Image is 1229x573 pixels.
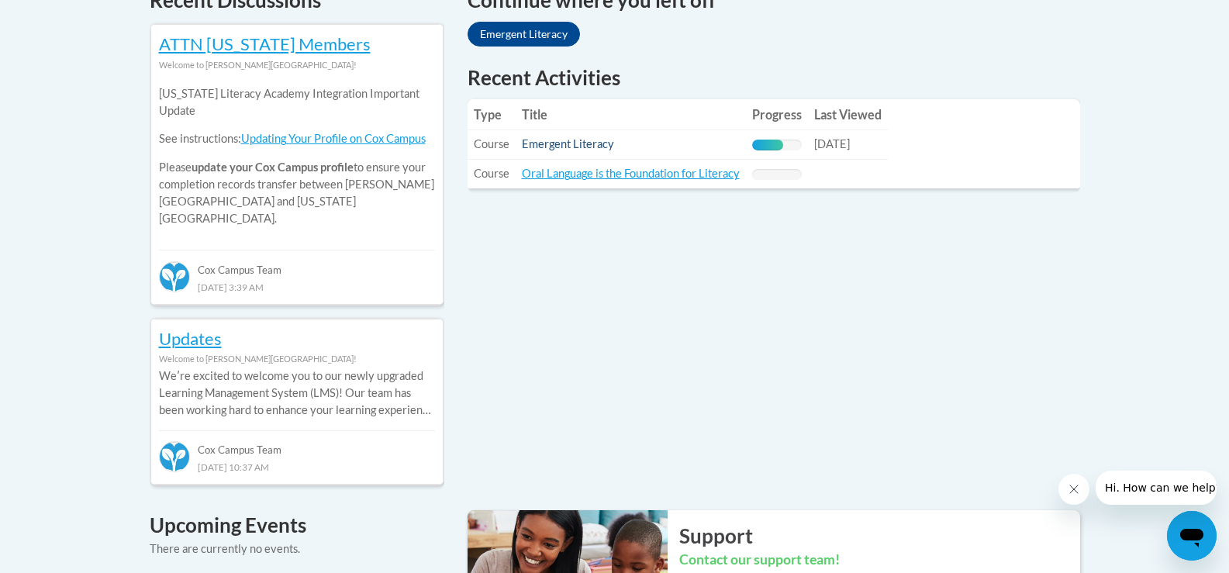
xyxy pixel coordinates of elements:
[159,430,435,458] div: Cox Campus Team
[159,441,190,472] img: Cox Campus Team
[1167,511,1217,561] iframe: Button to launch messaging window
[150,542,300,555] span: There are currently no events.
[159,328,222,349] a: Updates
[159,368,435,419] p: Weʹre excited to welcome you to our newly upgraded Learning Management System (LMS)! Our team has...
[159,74,435,239] div: Please to ensure your completion records transfer between [PERSON_NAME][GEOGRAPHIC_DATA] and [US_...
[522,137,614,150] a: Emergent Literacy
[474,137,509,150] span: Course
[814,137,850,150] span: [DATE]
[468,64,1080,91] h1: Recent Activities
[9,11,126,23] span: Hi. How can we help?
[159,250,435,278] div: Cox Campus Team
[679,522,1080,550] h2: Support
[679,551,1080,570] h3: Contact our support team!
[159,85,435,119] p: [US_STATE] Literacy Academy Integration Important Update
[522,167,740,180] a: Oral Language is the Foundation for Literacy
[468,99,516,130] th: Type
[752,140,783,150] div: Progress, %
[150,510,444,540] h4: Upcoming Events
[516,99,746,130] th: Title
[1096,471,1217,505] iframe: Message from company
[159,278,435,295] div: [DATE] 3:39 AM
[746,99,808,130] th: Progress
[159,458,435,475] div: [DATE] 10:37 AM
[159,57,435,74] div: Welcome to [PERSON_NAME][GEOGRAPHIC_DATA]!
[1058,474,1089,505] iframe: Close message
[241,132,426,145] a: Updating Your Profile on Cox Campus
[159,261,190,292] img: Cox Campus Team
[474,167,509,180] span: Course
[159,130,435,147] p: See instructions:
[468,22,580,47] a: Emergent Literacy
[808,99,888,130] th: Last Viewed
[159,350,435,368] div: Welcome to [PERSON_NAME][GEOGRAPHIC_DATA]!
[159,33,371,54] a: ATTN [US_STATE] Members
[192,161,354,174] b: update your Cox Campus profile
